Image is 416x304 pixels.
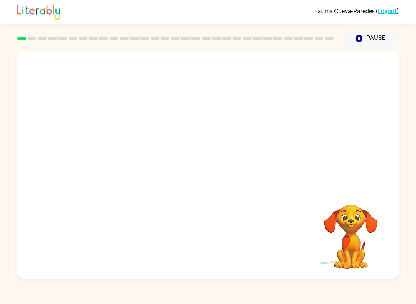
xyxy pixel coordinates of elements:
[314,7,399,14] div: ( )
[343,30,399,47] button: Pause
[378,7,397,14] a: Logout
[314,7,376,14] span: Fatima Cueva-Paredes
[312,193,389,270] video: Your browser must support playing .mp4 files to use Literably. Please try using another browser.
[17,3,60,20] img: Literably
